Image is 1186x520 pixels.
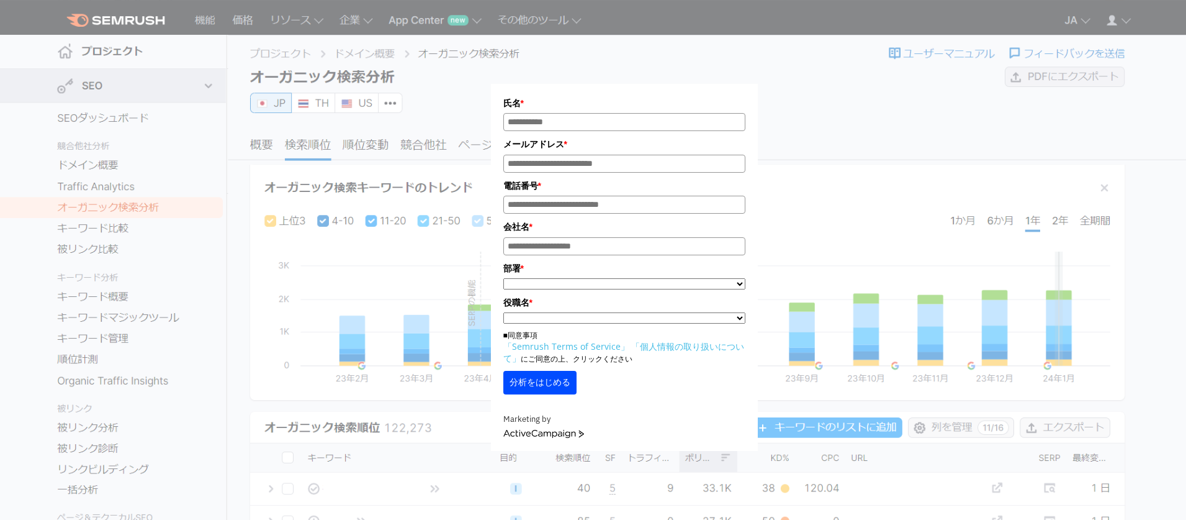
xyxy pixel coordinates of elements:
[503,296,745,309] label: 役職名
[503,413,745,426] div: Marketing by
[503,340,629,352] a: 「Semrush Terms of Service」
[503,330,745,365] p: ■同意事項 にご同意の上、クリックください
[503,179,745,193] label: 電話番号
[503,262,745,275] label: 部署
[503,340,744,364] a: 「個人情報の取り扱いについて」
[503,137,745,151] label: メールアドレス
[503,96,745,110] label: 氏名
[503,220,745,234] label: 会社名
[503,371,577,395] button: 分析をはじめる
